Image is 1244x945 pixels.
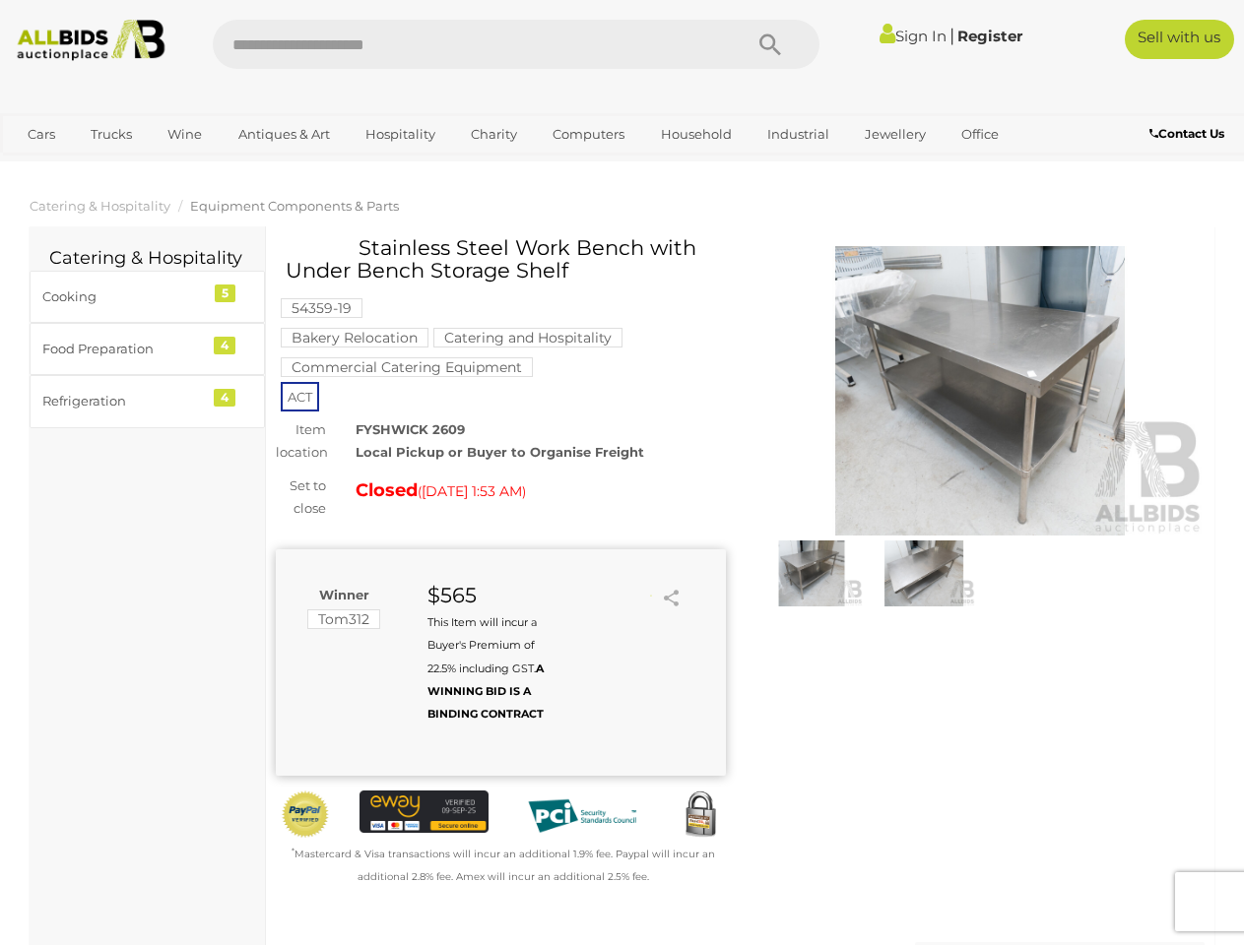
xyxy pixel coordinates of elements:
[281,330,428,346] a: Bakery Relocation
[949,25,954,46] span: |
[226,118,343,151] a: Antiques & Art
[215,284,235,302] div: 5
[873,540,975,606] img: Stainless Steel Work Bench with Under Bench Storage Shelf
[261,418,341,465] div: Item location
[356,479,418,501] strong: Closed
[721,20,819,69] button: Search
[30,271,265,323] a: Cooking 5
[356,444,644,460] strong: Local Pickup or Buyer to Organise Freight
[30,323,265,375] a: Food Preparation 4
[356,421,465,437] strong: FYSHWICK 2609
[949,118,1012,151] a: Office
[307,609,380,629] mark: Tom312
[281,382,319,411] span: ACT
[214,389,235,407] div: 4
[15,151,81,183] a: Sports
[353,118,448,151] a: Hospitality
[754,118,842,151] a: Industrial
[214,337,235,354] div: 4
[30,375,265,427] a: Refrigeration 4
[155,118,215,151] a: Wine
[433,330,622,346] a: Catering and Hospitality
[760,540,863,606] img: Stainless Steel Work Bench with Under Bench Storage Shelf
[91,151,256,183] a: [GEOGRAPHIC_DATA]
[261,474,341,521] div: Set to close
[957,27,1022,45] a: Register
[1149,126,1224,141] b: Contact Us
[1125,20,1234,59] a: Sell with us
[458,118,530,151] a: Charity
[540,118,637,151] a: Computers
[30,198,170,214] a: Catering & Hospitality
[427,661,544,722] b: A WINNING BID IS A BINDING CONTRACT
[42,285,205,308] div: Cooking
[880,27,947,45] a: Sign In
[1149,123,1229,145] a: Contact Us
[15,118,68,151] a: Cars
[633,586,653,605] li: Watch this item
[433,328,622,347] mark: Catering and Hospitality
[281,328,428,347] mark: Bakery Relocation
[852,118,939,151] a: Jewellery
[427,615,544,722] small: This Item will incur a Buyer's Premium of 22.5% including GST.
[418,483,526,499] span: ( )
[49,249,245,269] h2: Catering & Hospitality
[286,236,721,282] h1: Stainless Steel Work Bench with Under Bench Storage Shelf
[281,359,533,375] a: Commercial Catering Equipment
[281,790,330,839] img: Official PayPal Seal
[292,848,715,883] small: Mastercard & Visa transactions will incur an additional 1.9% fee. Paypal will incur an additional...
[190,198,399,214] a: Equipment Components & Parts
[281,298,362,318] mark: 54359-19
[427,583,477,607] strong: $565
[648,118,745,151] a: Household
[360,790,488,833] img: eWAY Payment Gateway
[755,246,1206,535] img: Stainless Steel Work Bench with Under Bench Storage Shelf
[422,482,522,500] span: [DATE] 1:53 AM
[281,357,533,377] mark: Commercial Catering Equipment
[42,338,205,360] div: Food Preparation
[518,790,646,842] img: PCI DSS compliant
[9,20,173,61] img: Allbids.com.au
[42,390,205,412] div: Refrigeration
[676,790,725,840] img: Secured by Rapid SSL
[319,587,369,602] b: Winner
[281,300,362,316] a: 54359-19
[78,118,145,151] a: Trucks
